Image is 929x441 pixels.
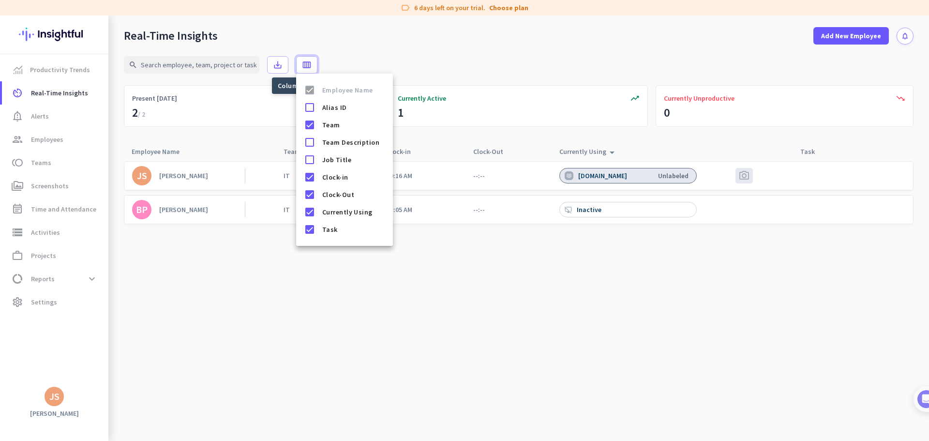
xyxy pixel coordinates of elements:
[322,137,385,148] span: Team Description
[322,224,385,235] span: Task
[322,189,385,200] span: Clock-Out
[322,102,385,113] span: Alias ID
[322,119,385,131] span: Team
[322,206,385,218] span: Currently Using
[322,84,385,96] span: Employee Name
[322,154,385,166] span: Job Title
[322,171,385,183] span: Clock-in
